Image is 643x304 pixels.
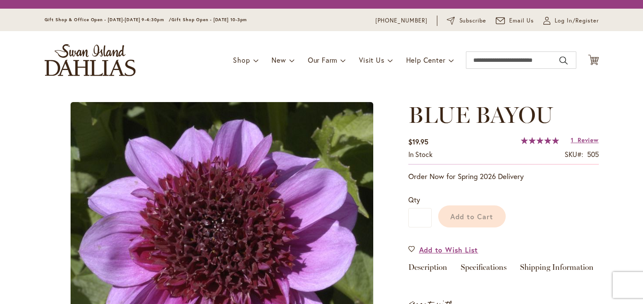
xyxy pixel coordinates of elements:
a: Log In/Register [543,16,599,25]
a: Specifications [461,263,507,276]
a: Add to Wish List [408,245,478,255]
iframe: Launch Accessibility Center [6,273,31,298]
span: Shop [233,55,250,64]
div: Detailed Product Info [408,263,599,276]
span: Help Center [406,55,446,64]
a: store logo [45,44,136,76]
span: 1 [571,136,574,144]
span: Subscribe [459,16,487,25]
button: Search [559,54,567,67]
span: Review [578,136,598,144]
span: In stock [408,150,433,159]
a: Subscribe [447,16,486,25]
p: Order Now for Spring 2026 Delivery [408,171,599,182]
a: 1 Review [571,136,598,144]
span: Email Us [509,16,534,25]
div: 100% [521,137,559,144]
span: Our Farm [308,55,337,64]
strong: SKU [565,150,583,159]
span: Gift Shop Open - [DATE] 10-3pm [171,17,247,22]
span: New [271,55,286,64]
span: BLUE BAYOU [408,101,553,128]
div: 505 [587,150,599,160]
span: Add to Wish List [419,245,478,255]
a: Shipping Information [520,263,594,276]
a: Description [408,263,447,276]
a: [PHONE_NUMBER] [375,16,428,25]
span: Visit Us [359,55,384,64]
span: Qty [408,195,420,204]
span: $19.95 [408,137,428,146]
a: Email Us [496,16,534,25]
span: Log In/Register [555,16,599,25]
span: Gift Shop & Office Open - [DATE]-[DATE] 9-4:30pm / [45,17,172,22]
div: Availability [408,150,433,160]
